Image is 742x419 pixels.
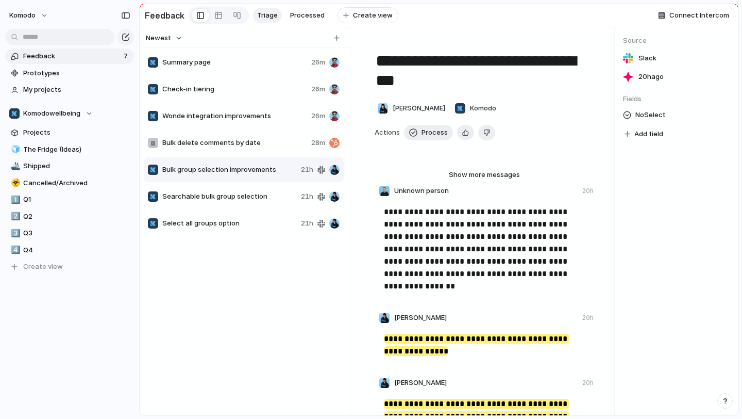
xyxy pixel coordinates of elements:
[669,10,729,21] span: Connect Intercom
[654,8,733,23] button: Connect Intercom
[162,57,307,68] span: Summary page
[23,161,130,171] span: Shipped
[5,82,134,98] a: My projects
[623,36,730,46] span: Source
[478,125,495,140] button: Delete
[23,212,130,222] span: Q2
[9,161,20,171] button: 🚢
[470,103,496,114] span: Komodo
[301,165,313,175] span: 21h
[635,109,666,121] span: No Select
[290,10,325,21] span: Processed
[23,195,130,205] span: Q1
[5,209,134,224] a: 2️⃣Q2
[124,51,130,61] span: 7
[353,10,393,21] span: Create view
[11,211,18,222] div: 2️⃣
[393,103,445,114] span: [PERSON_NAME]
[11,177,18,189] div: ☣️
[301,218,313,229] span: 21h
[375,100,448,117] button: [PERSON_NAME]
[9,144,20,155] button: 🧊
[11,194,18,206] div: 1️⃣
[634,129,663,139] span: Add field
[452,100,499,117] button: Komodo
[623,127,665,141] button: Add field
[638,53,656,63] span: Slack
[5,142,134,157] a: 🧊The Fridge (Ideas)
[5,49,134,64] a: Feedback7
[162,218,297,229] span: Select all groups option
[311,111,325,121] span: 26m
[144,31,184,45] button: Newest
[23,178,130,188] span: Cancelled/Archived
[23,127,130,138] span: Projects
[145,9,184,22] h2: Feedback
[404,125,453,140] button: Process
[286,8,329,23] a: Processed
[421,127,448,138] span: Process
[394,186,449,196] span: Unknown person
[146,33,171,43] span: Newest
[9,245,20,255] button: 4️⃣
[23,51,121,61] span: Feedback
[23,144,130,155] span: The Fridge (Ideas)
[338,7,398,24] button: Create view
[449,170,520,180] span: Show more messages
[5,175,134,191] a: ☣️Cancelled/Archived
[5,125,134,140] a: Projects
[5,259,134,275] button: Create view
[162,111,307,121] span: Wonde integration improvements
[623,94,730,104] span: Fields
[257,10,278,21] span: Triage
[11,143,18,155] div: 🧊
[9,10,36,21] span: Komodo
[9,178,20,188] button: ☣️
[394,313,447,323] span: [PERSON_NAME]
[311,57,325,68] span: 26m
[582,313,594,323] div: 20h
[5,243,134,258] a: 4️⃣Q4
[582,186,594,196] div: 20h
[5,158,134,174] a: 🚢Shipped
[375,127,400,138] span: Actions
[23,68,130,78] span: Prototypes
[162,165,297,175] span: Bulk group selection improvements
[623,51,730,66] a: Slack
[311,84,325,94] span: 26m
[638,72,664,82] span: 20h ago
[5,66,134,81] a: Prototypes
[23,228,130,238] span: Q3
[9,212,20,222] button: 2️⃣
[11,244,18,256] div: 4️⃣
[23,262,63,272] span: Create view
[23,85,130,95] span: My projects
[582,378,594,388] div: 20h
[11,228,18,239] div: 3️⃣
[5,192,134,207] a: 1️⃣Q1
[311,138,325,148] span: 28m
[423,168,546,182] button: Show more messages
[9,228,20,238] button: 3️⃣
[162,84,307,94] span: Check-in tiering
[5,7,54,24] button: Komodo
[162,191,297,202] span: Searchable bulk group selection
[23,108,80,119] span: Komodowellbeing
[253,8,282,23] a: Triage
[11,160,18,172] div: 🚢
[5,106,134,121] button: Komodowellbeing
[301,191,313,202] span: 21h
[9,195,20,205] button: 1️⃣
[5,225,134,241] a: 3️⃣Q3
[23,245,130,255] span: Q4
[162,138,307,148] span: Bulk delete comments by date
[394,378,447,388] span: [PERSON_NAME]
